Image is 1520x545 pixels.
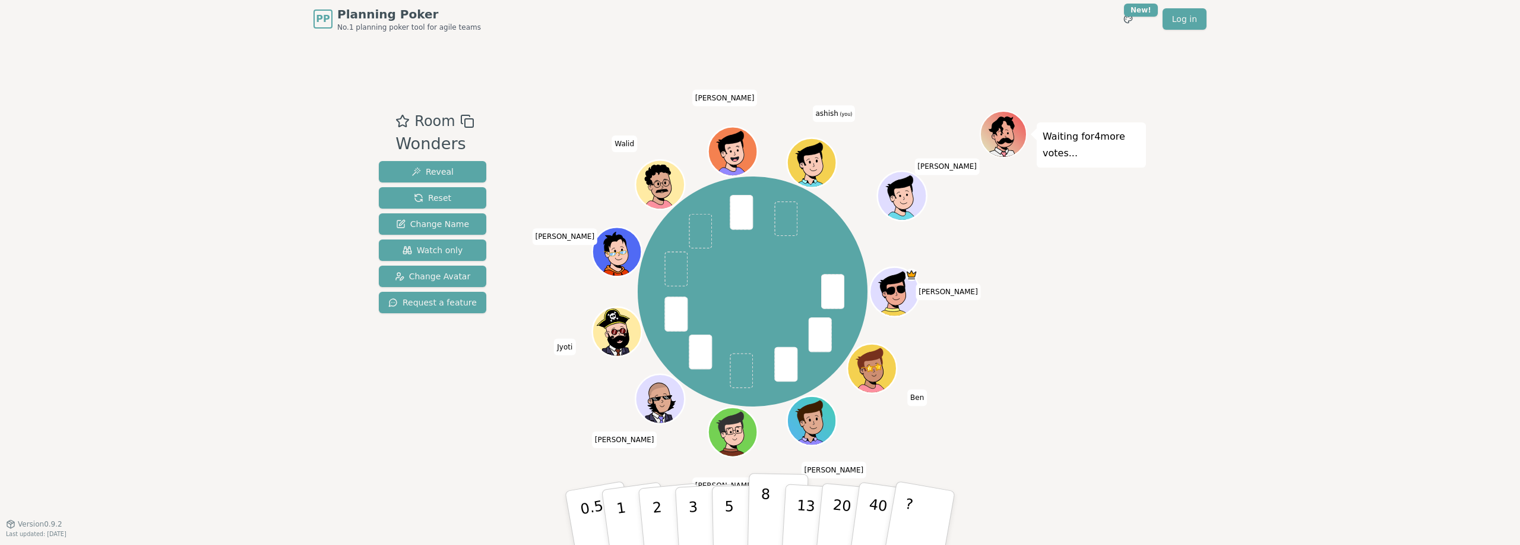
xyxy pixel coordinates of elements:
[414,192,451,204] span: Reset
[905,269,917,281] span: Marcelo is the host
[379,266,486,287] button: Change Avatar
[379,240,486,261] button: Watch only
[337,6,481,23] span: Planning Poker
[395,270,471,282] span: Change Avatar
[379,187,486,209] button: Reset
[1117,8,1139,30] button: New!
[532,228,597,245] span: Click to change your name
[916,283,981,300] span: Click to change your name
[388,297,477,308] span: Request a feature
[838,112,853,117] span: (you)
[692,89,758,106] span: Click to change your name
[1043,128,1140,162] p: Waiting for 4 more votes...
[612,135,637,152] span: Click to change your name
[1163,8,1206,30] a: Log in
[592,431,657,448] span: Click to change your name
[379,292,486,313] button: Request a feature
[316,12,330,26] span: PP
[1124,4,1158,17] div: New!
[554,338,575,355] span: Click to change your name
[411,166,454,178] span: Reveal
[395,111,410,132] button: Add as favourite
[403,244,463,256] span: Watch only
[812,105,855,122] span: Click to change your name
[395,132,474,156] div: Wonders
[692,477,758,494] span: Click to change your name
[788,140,835,186] button: Click to change your avatar
[414,111,455,132] span: Room
[914,158,980,175] span: Click to change your name
[379,213,486,235] button: Change Name
[396,218,469,230] span: Change Name
[18,519,62,529] span: Version 0.9.2
[337,23,481,32] span: No.1 planning poker tool for agile teams
[313,6,481,32] a: PPPlanning PokerNo.1 planning poker tool for agile teams
[6,519,62,529] button: Version0.9.2
[802,461,867,478] span: Click to change your name
[379,161,486,182] button: Reveal
[907,389,927,406] span: Click to change your name
[6,531,66,537] span: Last updated: [DATE]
